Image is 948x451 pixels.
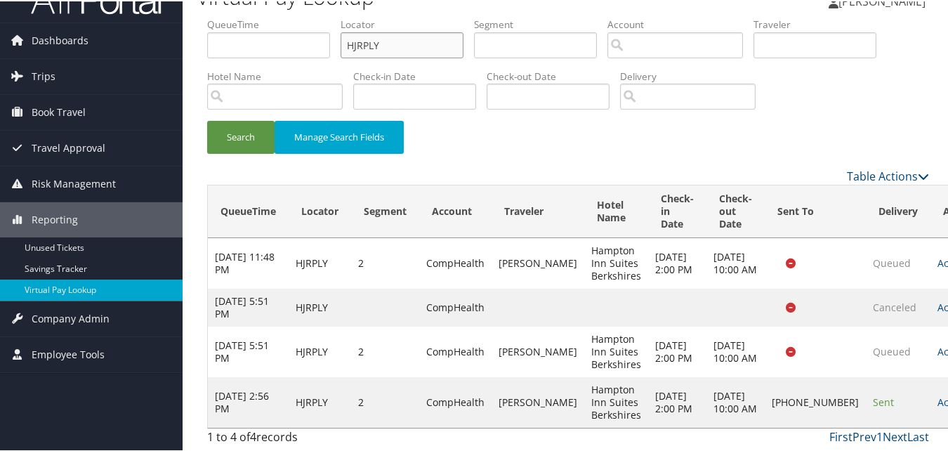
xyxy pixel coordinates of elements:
td: HJRPLY [289,376,351,426]
label: Hotel Name [207,68,353,82]
td: [DATE] 2:00 PM [648,376,706,426]
td: [PERSON_NAME] [492,325,584,376]
span: Queued [873,255,911,268]
span: Travel Approval [32,129,105,164]
th: Hotel Name: activate to sort column ascending [584,184,648,237]
td: CompHealth [419,287,492,325]
td: CompHealth [419,376,492,426]
span: Company Admin [32,300,110,335]
td: HJRPLY [289,325,351,376]
td: [DATE] 5:51 PM [208,287,289,325]
td: [DATE] 11:48 PM [208,237,289,287]
a: Next [883,428,907,443]
span: Trips [32,58,55,93]
button: Search [207,119,275,152]
td: [DATE] 10:00 AM [706,376,765,426]
td: Hampton Inn Suites Berkshires [584,376,648,426]
th: Locator: activate to sort column ascending [289,184,351,237]
a: Prev [852,428,876,443]
label: QueueTime [207,16,341,30]
th: Delivery: activate to sort column ascending [866,184,930,237]
th: QueueTime: activate to sort column descending [208,184,289,237]
td: 2 [351,237,419,287]
a: First [829,428,852,443]
span: Risk Management [32,165,116,200]
label: Delivery [620,68,766,82]
span: Reporting [32,201,78,236]
td: [PERSON_NAME] [492,376,584,426]
th: Account: activate to sort column ascending [419,184,492,237]
a: Last [907,428,929,443]
td: HJRPLY [289,287,351,325]
td: [PERSON_NAME] [492,237,584,287]
td: CompHealth [419,325,492,376]
td: [DATE] 5:51 PM [208,325,289,376]
td: [PHONE_NUMBER] [765,376,866,426]
label: Check-in Date [353,68,487,82]
th: Sent To: activate to sort column ascending [765,184,866,237]
td: Hampton Inn Suites Berkshires [584,237,648,287]
span: Sent [873,394,894,407]
label: Traveler [753,16,887,30]
label: Segment [474,16,607,30]
a: Table Actions [847,167,929,183]
th: Check-in Date: activate to sort column ascending [648,184,706,237]
a: 1 [876,428,883,443]
label: Locator [341,16,474,30]
th: Check-out Date: activate to sort column ascending [706,184,765,237]
td: [DATE] 2:00 PM [648,237,706,287]
td: 2 [351,376,419,426]
label: Check-out Date [487,68,620,82]
td: [DATE] 10:00 AM [706,325,765,376]
td: HJRPLY [289,237,351,287]
td: [DATE] 2:00 PM [648,325,706,376]
td: [DATE] 2:56 PM [208,376,289,426]
span: Book Travel [32,93,86,129]
td: CompHealth [419,237,492,287]
th: Segment: activate to sort column ascending [351,184,419,237]
span: Queued [873,344,911,357]
button: Manage Search Fields [275,119,404,152]
span: 4 [250,428,256,443]
span: Dashboards [32,22,88,57]
span: Employee Tools [32,336,105,371]
td: [DATE] 10:00 AM [706,237,765,287]
label: Account [607,16,753,30]
th: Traveler: activate to sort column ascending [492,184,584,237]
td: 2 [351,325,419,376]
div: 1 to 4 of records [207,427,372,451]
td: Hampton Inn Suites Berkshires [584,325,648,376]
span: Canceled [873,299,916,313]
